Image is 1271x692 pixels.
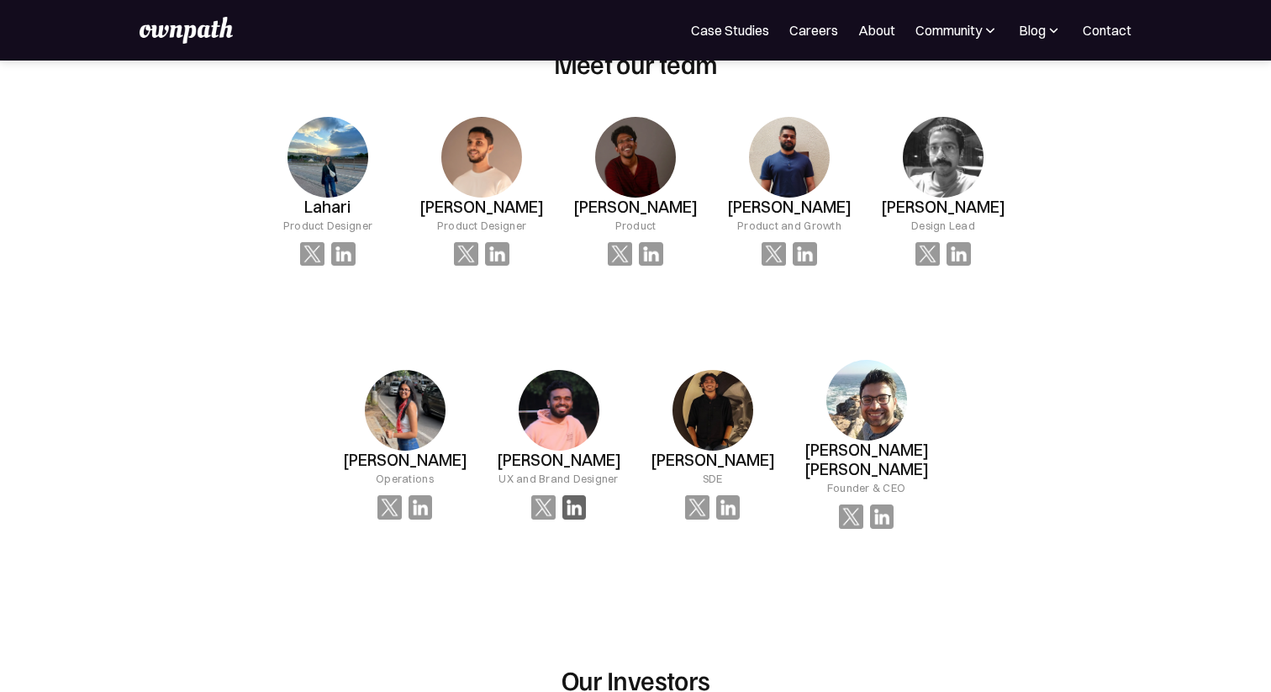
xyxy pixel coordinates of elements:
[343,451,467,470] h3: [PERSON_NAME]
[615,217,657,234] div: Product
[915,20,982,40] div: Community
[881,198,1005,217] h3: [PERSON_NAME]
[789,441,943,479] h3: [PERSON_NAME] [PERSON_NAME]
[497,451,621,470] h3: [PERSON_NAME]
[304,198,351,217] h3: Lahari
[737,217,841,234] div: Product and Growth
[498,470,618,487] div: UX and Brand Designer
[554,47,718,79] h2: Meet our team
[573,198,698,217] h3: [PERSON_NAME]
[419,198,544,217] h3: [PERSON_NAME]
[376,470,434,487] div: Operations
[858,20,895,40] a: About
[1019,20,1046,40] div: Blog
[283,217,372,234] div: Product Designer
[915,20,999,40] div: Community
[703,470,723,487] div: SDE
[727,198,852,217] h3: [PERSON_NAME]
[827,479,905,496] div: Founder & CEO
[1083,20,1131,40] a: Contact
[1019,20,1063,40] div: Blog
[691,20,769,40] a: Case Studies
[789,20,838,40] a: Careers
[437,217,526,234] div: Product Designer
[651,451,775,470] h3: [PERSON_NAME]
[911,217,975,234] div: Design Lead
